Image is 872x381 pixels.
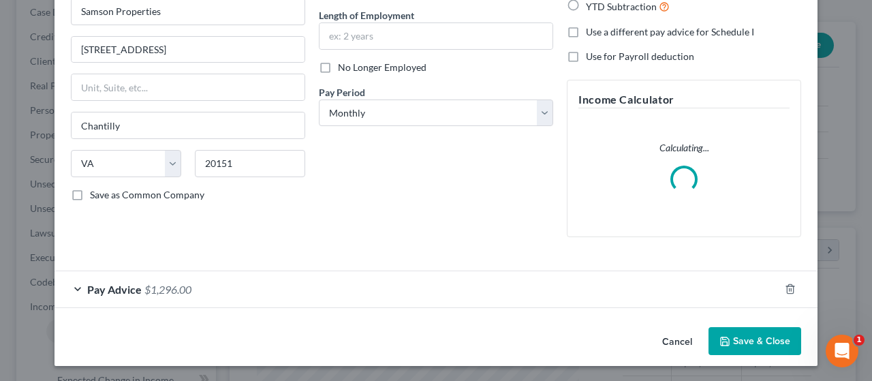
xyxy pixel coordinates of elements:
[72,112,305,138] input: Enter city...
[578,141,790,155] p: Calculating...
[72,74,305,100] input: Unit, Suite, etc...
[144,283,191,296] span: $1,296.00
[586,26,754,37] span: Use a different pay advice for Schedule I
[826,335,858,367] iframe: Intercom live chat
[90,189,204,200] span: Save as Common Company
[320,23,552,49] input: ex: 2 years
[338,61,426,73] span: No Longer Employed
[854,335,865,346] span: 1
[708,327,801,356] button: Save & Close
[586,1,657,12] span: YTD Subtraction
[651,329,703,356] button: Cancel
[319,87,365,98] span: Pay Period
[586,50,694,62] span: Use for Payroll deduction
[319,8,414,22] label: Length of Employment
[195,150,305,177] input: Enter zip...
[578,91,790,108] h5: Income Calculator
[72,37,305,63] input: Enter address...
[87,283,142,296] span: Pay Advice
